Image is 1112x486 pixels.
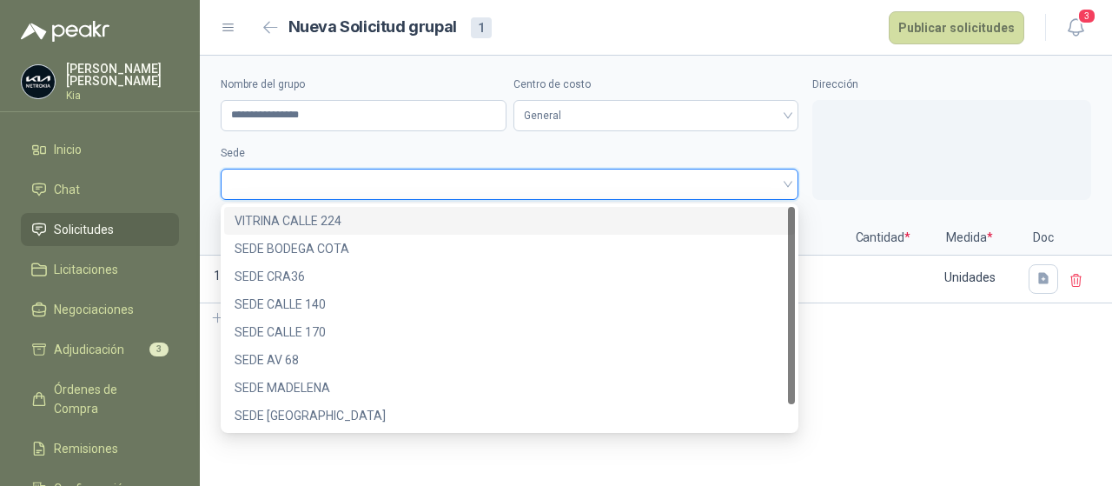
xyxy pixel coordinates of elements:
[917,221,1022,256] p: Medida
[235,239,784,258] div: SEDE BODEGA COTA
[54,439,118,458] span: Remisiones
[1022,221,1065,256] p: Doc
[149,343,169,356] span: 3
[54,220,114,239] span: Solicitudes
[224,207,795,235] div: VITRINA CALLE 224
[812,77,1091,93] label: Dirección
[21,133,179,166] a: Inicio
[235,211,784,230] div: VITRINA CALLE 224
[224,235,795,263] div: SEDE BODEGA COTA
[22,65,55,98] img: Company Logo
[54,260,118,279] span: Licitaciones
[224,346,795,374] div: SEDE AV 68
[848,221,917,256] p: Cantidad
[513,77,799,93] label: Centro de costo
[21,333,179,366] a: Adjudicación3
[200,303,307,333] button: Añadir ítem
[54,180,80,199] span: Chat
[21,293,179,326] a: Negociaciones
[54,340,124,359] span: Adjudicación
[54,380,162,418] span: Órdenes de Compra
[224,374,795,402] div: SEDE MADELENA
[224,290,795,318] div: SEDE CALLE 140
[1060,12,1091,43] button: 3
[235,378,784,397] div: SEDE MADELENA
[235,323,784,342] div: SEDE CALLE 170
[235,350,784,369] div: SEDE AV 68
[21,21,109,42] img: Logo peakr
[221,77,506,93] label: Nombre del grupo
[235,406,784,425] div: SEDE [GEOGRAPHIC_DATA]
[224,402,795,429] div: SEDE VILLAVICENCIO
[524,103,789,129] span: General
[471,17,492,38] div: 1
[21,253,179,286] a: Licitaciones
[54,140,82,159] span: Inicio
[224,263,795,290] div: SEDE CRA36
[288,15,457,40] h2: Nueva Solicitud grupal
[54,300,134,319] span: Negociaciones
[66,63,179,87] p: [PERSON_NAME] [PERSON_NAME]
[21,373,179,425] a: Órdenes de Compra
[21,213,179,246] a: Solicitudes
[21,173,179,206] a: Chat
[21,432,179,465] a: Remisiones
[66,90,179,101] p: Kia
[889,11,1024,44] button: Publicar solicitudes
[1077,8,1096,24] span: 3
[200,256,235,303] p: 1
[224,318,795,346] div: SEDE CALLE 170
[235,267,784,286] div: SEDE CRA36
[919,257,1020,297] div: Unidades
[221,145,798,162] label: Sede
[235,295,784,314] div: SEDE CALLE 140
